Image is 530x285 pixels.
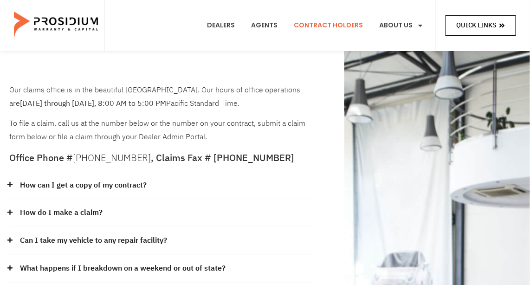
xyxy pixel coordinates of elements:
a: Agents [244,8,284,43]
a: [PHONE_NUMBER] [73,151,151,165]
b: [DATE] through [DATE], 8:00 AM to 5:00 PM [20,98,166,109]
a: What happens if I breakdown on a weekend or out of state? [20,262,226,275]
a: About Us [372,8,431,43]
div: To file a claim, call us at the number below or the number on your contract, submit a claim form ... [9,84,312,144]
div: How do I make a claim? [9,199,312,227]
div: What happens if I breakdown on a weekend or out of state? [9,255,312,283]
h5: Office Phone # , Claims Fax # [PHONE_NUMBER] [9,153,312,162]
a: Quick Links [446,15,516,35]
nav: Menu [200,8,431,43]
a: How do I make a claim? [20,206,103,220]
p: Our claims office is in the beautiful [GEOGRAPHIC_DATA]. Our hours of office operations are Pacif... [9,84,312,110]
a: How can I get a copy of my contract? [20,179,147,192]
span: Quick Links [456,19,497,31]
a: Contract Holders [287,8,370,43]
a: Dealers [200,8,242,43]
a: Can I take my vehicle to any repair facility? [20,234,167,247]
div: How can I get a copy of my contract? [9,172,312,200]
div: Can I take my vehicle to any repair facility? [9,227,312,255]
